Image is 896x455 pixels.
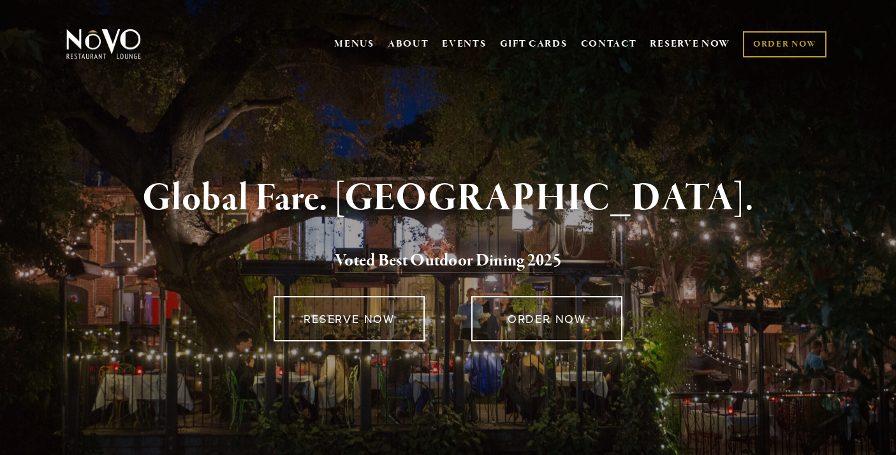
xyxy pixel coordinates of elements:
[581,32,637,56] a: CONTACT
[388,38,429,50] a: ABOUT
[500,32,568,56] a: GIFT CARDS
[334,38,374,50] a: MENUS
[87,248,809,274] h2: 5
[142,174,754,223] strong: Global Fare. [GEOGRAPHIC_DATA].
[64,28,143,60] img: Novo Restaurant &amp; Lounge
[471,296,622,341] a: ORDER NOW
[743,31,826,57] a: ORDER NOW
[335,250,553,274] a: Voted Best Outdoor Dining 202
[274,296,425,341] a: RESERVE NOW
[442,38,486,50] a: EVENTS
[650,32,730,56] a: RESERVE NOW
